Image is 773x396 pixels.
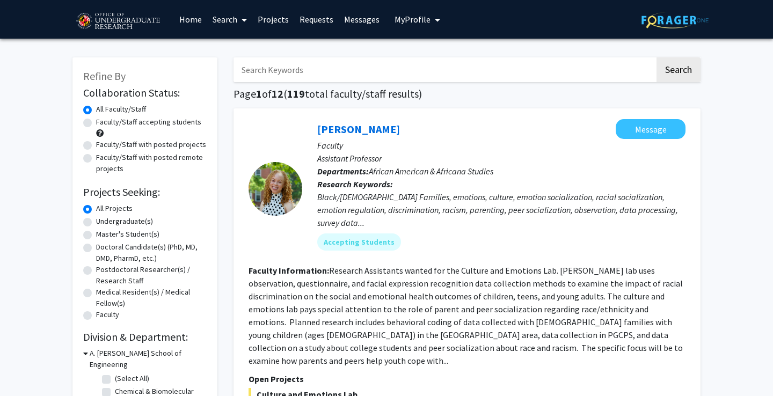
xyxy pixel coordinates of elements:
[317,152,686,165] p: Assistant Professor
[317,139,686,152] p: Faculty
[252,1,294,38] a: Projects
[96,264,207,287] label: Postdoctoral Researcher(s) / Research Staff
[96,203,133,214] label: All Projects
[272,87,283,100] span: 12
[234,87,701,100] h1: Page of ( total faculty/staff results)
[317,233,401,251] mat-chip: Accepting Students
[249,265,329,276] b: Faculty Information:
[96,116,201,128] label: Faculty/Staff accepting students
[207,1,252,38] a: Search
[317,190,686,229] div: Black/[DEMOGRAPHIC_DATA] Families, emotions, culture, emotion socialization, racial socialization...
[395,14,431,25] span: My Profile
[641,12,709,28] img: ForagerOne Logo
[96,104,146,115] label: All Faculty/Staff
[72,8,163,35] img: University of Maryland Logo
[339,1,385,38] a: Messages
[8,348,46,388] iframe: Chat
[90,348,207,370] h3: A. [PERSON_NAME] School of Engineering
[657,57,701,82] button: Search
[616,119,686,139] button: Message Angel Dunbar
[83,331,207,343] h2: Division & Department:
[317,179,393,189] b: Research Keywords:
[174,1,207,38] a: Home
[369,166,493,177] span: African American & Africana Studies
[294,1,339,38] a: Requests
[83,69,126,83] span: Refine By
[115,373,149,384] label: (Select All)
[249,372,686,385] p: Open Projects
[96,241,207,264] label: Doctoral Candidate(s) (PhD, MD, DMD, PharmD, etc.)
[83,86,207,99] h2: Collaboration Status:
[249,265,683,366] fg-read-more: Research Assistants wanted for the Culture and Emotions Lab. [PERSON_NAME] lab uses observation, ...
[96,229,159,240] label: Master's Student(s)
[96,216,153,227] label: Undergraduate(s)
[96,309,119,320] label: Faculty
[83,186,207,199] h2: Projects Seeking:
[287,87,305,100] span: 119
[96,152,207,174] label: Faculty/Staff with posted remote projects
[234,57,655,82] input: Search Keywords
[317,166,369,177] b: Departments:
[317,122,400,136] a: [PERSON_NAME]
[256,87,262,100] span: 1
[96,139,206,150] label: Faculty/Staff with posted projects
[96,287,207,309] label: Medical Resident(s) / Medical Fellow(s)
